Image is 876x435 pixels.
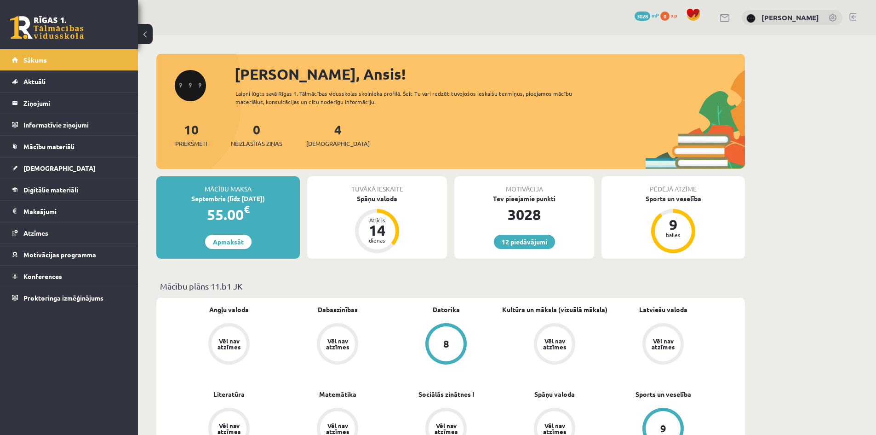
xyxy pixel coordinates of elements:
[502,305,607,314] a: Kultūra un māksla (vizuālā māksla)
[12,93,126,114] a: Ziņojumi
[635,12,659,19] a: 3028 mP
[601,194,745,203] div: Sports un veselība
[325,423,350,435] div: Vēl nav atzīmes
[325,338,350,350] div: Vēl nav atzīmes
[671,12,677,19] span: xp
[443,339,449,349] div: 8
[542,338,567,350] div: Vēl nav atzīmes
[23,201,126,222] legend: Maksājumi
[635,12,650,21] span: 3028
[12,71,126,92] a: Aktuāli
[306,139,370,148] span: [DEMOGRAPHIC_DATA]
[23,294,103,302] span: Proktoringa izmēģinājums
[319,389,356,399] a: Matemātika
[392,323,500,366] a: 8
[433,423,459,435] div: Vēl nav atzīmes
[283,323,392,366] a: Vēl nav atzīmes
[235,63,745,85] div: [PERSON_NAME], Ansis!
[156,194,300,203] div: Septembris (līdz [DATE])
[500,323,609,366] a: Vēl nav atzīmes
[636,389,691,399] a: Sports un veselība
[12,201,126,222] a: Maksājumi
[23,250,96,259] span: Motivācijas programma
[23,56,47,64] span: Sākums
[156,176,300,194] div: Mācību maksa
[235,89,589,106] div: Laipni lūgts savā Rīgas 1. Tālmācības vidusskolas skolnieka profilā. Šeit Tu vari redzēt tuvojošo...
[307,194,447,203] div: Spāņu valoda
[639,305,687,314] a: Latviešu valoda
[650,338,676,350] div: Vēl nav atzīmes
[454,203,594,226] div: 3028
[10,16,84,39] a: Rīgas 1. Tālmācības vidusskola
[244,203,250,216] span: €
[12,287,126,308] a: Proktoringa izmēģinājums
[23,114,126,135] legend: Informatīvie ziņojumi
[659,232,687,238] div: balles
[454,194,594,203] div: Tev pieejamie punkti
[659,217,687,232] div: 9
[660,12,670,21] span: 0
[609,323,717,366] a: Vēl nav atzīmes
[12,222,126,244] a: Atzīmes
[12,266,126,287] a: Konferences
[216,338,242,350] div: Vēl nav atzīmes
[318,305,358,314] a: Dabaszinības
[12,244,126,265] a: Motivācijas programma
[12,179,126,200] a: Digitālie materiāli
[433,305,460,314] a: Datorika
[660,423,666,434] div: 9
[494,235,555,249] a: 12 piedāvājumi
[209,305,249,314] a: Angļu valoda
[23,142,74,151] span: Mācību materiāli
[12,49,126,70] a: Sākums
[23,164,96,172] span: [DEMOGRAPHIC_DATA]
[307,176,447,194] div: Tuvākā ieskaite
[12,136,126,157] a: Mācību materiāli
[23,229,48,237] span: Atzīmes
[205,235,252,249] a: Apmaksāt
[746,14,756,23] img: Ansis Eglājs
[175,139,207,148] span: Priekšmeti
[652,12,659,19] span: mP
[363,223,391,238] div: 14
[231,139,282,148] span: Neizlasītās ziņas
[175,121,207,148] a: 10Priekšmeti
[306,121,370,148] a: 4[DEMOGRAPHIC_DATA]
[761,13,819,22] a: [PERSON_NAME]
[160,280,741,292] p: Mācību plāns 11.b1 JK
[213,389,245,399] a: Literatūra
[175,323,283,366] a: Vēl nav atzīmes
[12,114,126,135] a: Informatīvie ziņojumi
[23,77,46,86] span: Aktuāli
[363,238,391,243] div: dienas
[660,12,681,19] a: 0 xp
[23,186,78,194] span: Digitālie materiāli
[216,423,242,435] div: Vēl nav atzīmes
[601,176,745,194] div: Pēdējā atzīme
[363,217,391,223] div: Atlicis
[454,176,594,194] div: Motivācija
[156,203,300,226] div: 55.00
[534,389,575,399] a: Spāņu valoda
[542,423,567,435] div: Vēl nav atzīmes
[418,389,474,399] a: Sociālās zinātnes I
[601,194,745,255] a: Sports un veselība 9 balles
[12,157,126,179] a: [DEMOGRAPHIC_DATA]
[231,121,282,148] a: 0Neizlasītās ziņas
[23,272,62,280] span: Konferences
[307,194,447,255] a: Spāņu valoda Atlicis 14 dienas
[23,93,126,114] legend: Ziņojumi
